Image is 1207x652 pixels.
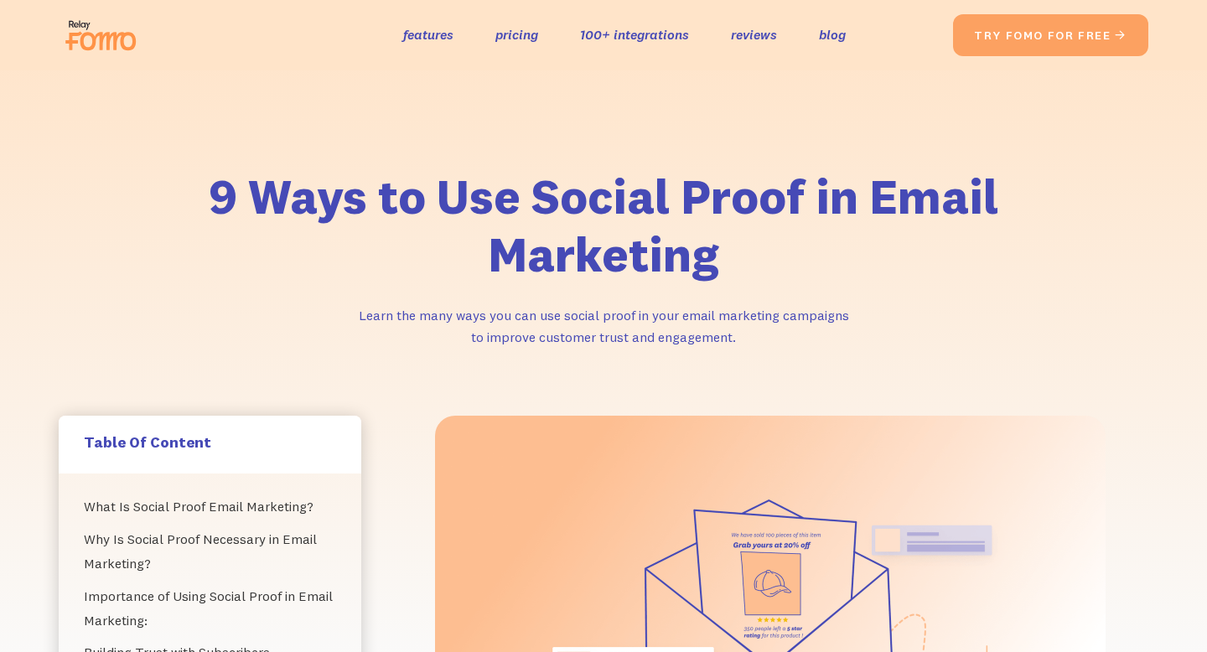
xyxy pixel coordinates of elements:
[731,23,777,47] a: reviews
[352,304,855,349] p: Learn the many ways you can use social proof in your email marketing campaigns to improve custome...
[84,432,336,452] h5: Table Of Content
[953,14,1148,56] a: try fomo for free
[84,580,336,637] a: Importance of Using Social Proof in Email Marketing:
[176,168,1031,284] h1: 9 Ways to Use Social Proof in Email Marketing
[580,23,689,47] a: 100+ integrations
[84,523,336,580] a: Why Is Social Proof Necessary in Email Marketing?
[1114,28,1127,43] span: 
[403,23,453,47] a: features
[495,23,538,47] a: pricing
[819,23,846,47] a: blog
[84,490,336,523] a: What Is Social Proof Email Marketing?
